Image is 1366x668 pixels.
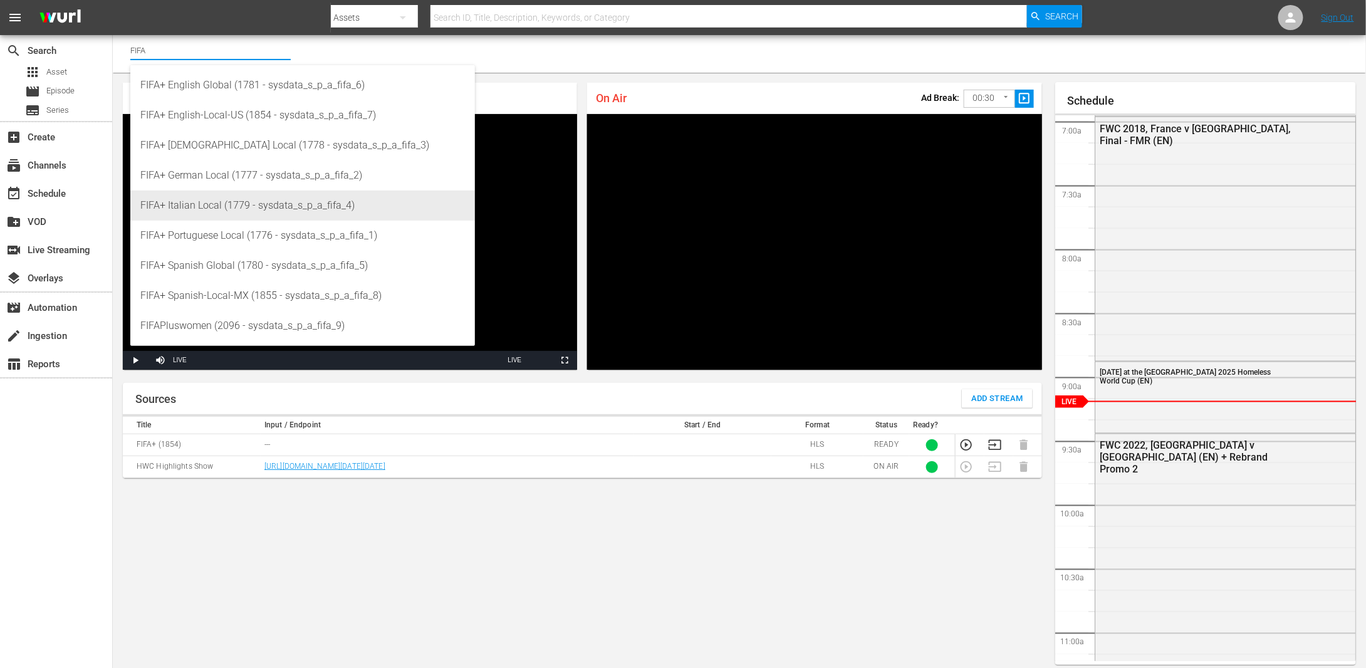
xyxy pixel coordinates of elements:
[863,434,909,456] td: READY
[25,103,40,118] span: subtitles
[123,434,261,456] td: FIFA+ (1854)
[6,186,21,201] span: Schedule
[502,351,527,370] button: Seek to live, currently behind live
[1322,13,1354,23] a: Sign Out
[6,214,21,229] span: VOD
[140,281,465,311] div: FIFA+ Spanish-Local-MX (1855 - sysdata_s_p_a_fifa_8)
[6,357,21,372] span: Reports
[261,417,633,434] th: Input / Endpoint
[964,86,1015,110] div: 00:30
[771,417,863,434] th: Format
[6,158,21,173] span: Channels
[25,84,40,99] span: Episode
[1027,5,1082,28] button: Search
[140,70,465,100] div: FIFA+ English Global (1781 - sysdata_s_p_a_fifa_6)
[8,10,23,25] span: menu
[596,91,627,105] span: On Air
[1068,95,1356,107] h1: Schedule
[173,351,187,370] div: LIVE
[527,351,552,370] button: Picture-in-Picture
[140,221,465,251] div: FIFA+ Portuguese Local (1776 - sysdata_s_p_a_fifa_1)
[46,85,75,97] span: Episode
[6,43,21,58] span: Search
[135,393,176,405] h1: Sources
[6,130,21,145] span: Create
[30,3,90,33] img: ans4CAIJ8jUAAAAAAAAAAAAAAAAAAAAAAAAgQb4GAAAAAAAAAAAAAAAAAAAAAAAAJMjXAAAAAAAAAAAAAAAAAAAAAAAAgAT5G...
[863,417,909,434] th: Status
[1045,5,1078,28] span: Search
[6,271,21,286] span: Overlays
[771,456,863,478] td: HLS
[123,456,261,478] td: HWC Highlights Show
[1100,368,1271,385] span: [DATE] at the [GEOGRAPHIC_DATA] 2025 Homeless World Cup (EN)
[140,130,465,160] div: FIFA+ [DEMOGRAPHIC_DATA] Local (1778 - sysdata_s_p_a_fifa_3)
[552,351,577,370] button: Fullscreen
[140,190,465,221] div: FIFA+ Italian Local (1779 - sysdata_s_p_a_fifa_4)
[123,417,261,434] th: Title
[261,434,633,456] td: ---
[1100,440,1291,476] div: FWC 2022, [GEOGRAPHIC_DATA] v [GEOGRAPHIC_DATA] (EN) + Rebrand Promo 2
[140,160,465,190] div: FIFA+ German Local (1777 - sysdata_s_p_a_fifa_2)
[909,417,955,434] th: Ready?
[46,104,69,117] span: Series
[633,417,771,434] th: Start / End
[123,114,577,370] div: Video Player
[140,311,465,341] div: FIFAPluswomen (2096 - sysdata_s_p_a_fifa_9)
[140,100,465,130] div: FIFA+ English-Local-US (1854 - sysdata_s_p_a_fifa_7)
[25,65,40,80] span: Asset
[6,328,21,343] span: Ingestion
[863,456,909,478] td: ON AIR
[6,300,21,315] span: Automation
[1018,91,1032,106] span: slideshow_sharp
[140,251,465,281] div: FIFA+ Spanish Global (1780 - sysdata_s_p_a_fifa_5)
[962,389,1033,408] button: Add Stream
[1100,123,1291,147] div: FWC 2018, France v [GEOGRAPHIC_DATA], Final - FMR (EN)
[771,434,863,456] td: HLS
[508,357,522,363] span: LIVE
[587,114,1041,370] div: Video Player
[264,462,385,471] a: [URL][DOMAIN_NAME][DATE][DATE]
[988,438,1002,452] button: Transition
[921,93,959,103] p: Ad Break:
[971,392,1023,406] span: Add Stream
[148,351,173,370] button: Mute
[123,351,148,370] button: Play
[46,66,67,78] span: Asset
[6,243,21,258] span: Live Streaming
[959,438,973,452] button: Preview Stream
